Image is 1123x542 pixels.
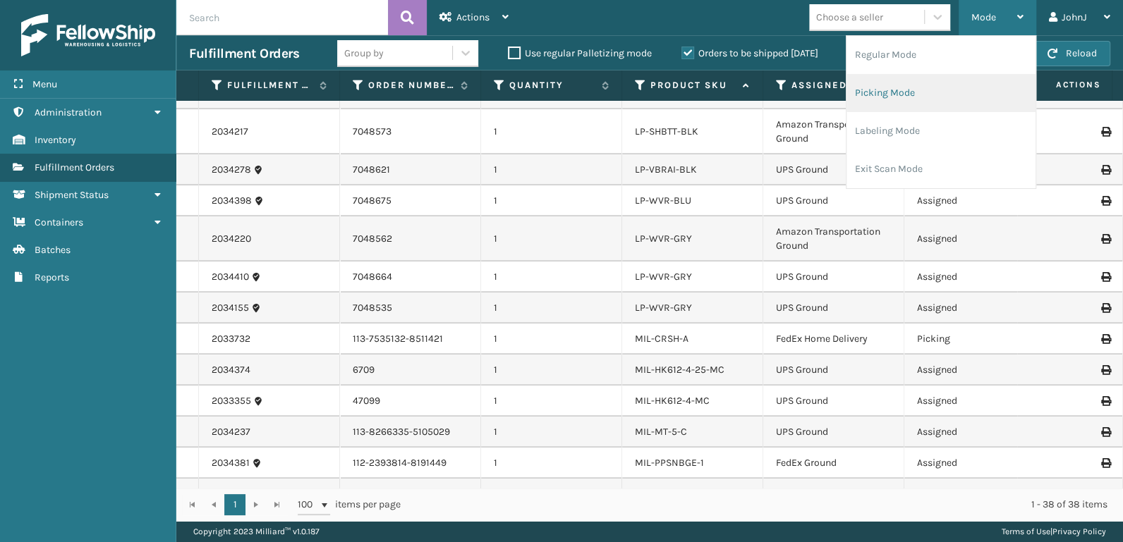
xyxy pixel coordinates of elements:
td: 113-8266335-5105029 [340,417,481,448]
td: Assigned [904,417,1045,448]
td: 111-8034484-0983439 [340,479,481,510]
span: Fulfillment Orders [35,161,114,173]
label: Fulfillment Order Id [227,79,312,92]
td: Assigned [904,216,1045,261]
a: 2034003 [212,487,251,501]
td: 1 [481,292,622,324]
td: 7048664 [340,261,481,292]
li: Labeling Mode [846,112,1036,150]
span: Containers [35,216,83,228]
a: Terms of Use [1002,526,1050,536]
i: Print Label [1101,272,1110,282]
a: 2034155 [212,301,249,315]
td: UPS Ground [763,185,904,216]
td: Assigned [904,261,1045,292]
td: 1 [481,109,622,154]
span: 100 [298,498,319,512]
label: Assigned Carrier Service [791,79,877,92]
td: UPS Ground [763,261,904,292]
span: Batches [35,244,71,256]
i: Print Label [1101,165,1110,175]
a: LP-SHBTT-BLK [635,125,698,137]
i: Print Label [1101,127,1110,137]
li: Regular Mode [846,36,1036,74]
p: Copyright 2023 Milliard™ v 1.0.187 [193,521,320,542]
a: 2034217 [212,125,248,139]
td: Assigned [904,479,1045,510]
a: MIL-MT-5-C [635,426,687,438]
a: LP-WVR-GRY [635,302,692,314]
label: Quantity [509,79,595,92]
i: Print Label [1101,458,1110,468]
a: LP-WVR-GRY [635,271,692,283]
td: 47099 [340,386,481,417]
a: 2034237 [212,425,250,439]
td: Picking [904,324,1045,355]
td: 1 [481,154,622,185]
td: UPS Ground [763,355,904,386]
td: 6709 [340,355,481,386]
a: 2034374 [212,363,250,377]
td: FedEx Home Delivery [763,479,904,510]
td: 1 [481,386,622,417]
div: | [1002,521,1106,542]
td: 1 [481,448,622,479]
span: Administration [35,106,102,118]
td: 1 [481,324,622,355]
td: 113-7535132-8511421 [340,324,481,355]
div: Group by [344,46,384,61]
td: 112-2393814-8191449 [340,448,481,479]
td: 1 [481,355,622,386]
td: 7048573 [340,109,481,154]
td: 1 [481,479,622,510]
li: Picking Mode [846,74,1036,112]
button: Reload [1034,41,1110,66]
a: LP-WVR-BLU [635,195,691,207]
td: UPS Ground [763,417,904,448]
a: 1 [224,494,245,515]
span: Menu [32,78,57,90]
td: 7048535 [340,292,481,324]
i: Print Label [1101,396,1110,406]
a: 2034410 [212,270,249,284]
td: 1 [481,185,622,216]
td: FedEx Ground [763,448,904,479]
i: Print Label [1101,196,1110,206]
label: Product SKU [650,79,736,92]
a: MIL-HK612-4-MC [635,395,710,407]
a: MIL-HK612-4-25-MC [635,364,724,376]
a: Privacy Policy [1052,526,1106,536]
td: 7048675 [340,185,481,216]
a: 2033355 [212,394,251,408]
a: 2034398 [212,194,252,208]
label: Use regular Palletizing mode [508,47,652,59]
span: Mode [971,11,996,23]
td: FedEx Home Delivery [763,324,904,355]
td: Assigned [904,355,1045,386]
td: UPS Ground [763,292,904,324]
td: Assigned [904,292,1045,324]
i: Print Label [1101,334,1110,344]
td: 7048621 [340,154,481,185]
h3: Fulfillment Orders [189,45,299,62]
span: Actions [456,11,490,23]
i: Print Label [1101,303,1110,313]
a: 2034220 [212,232,251,246]
span: Actions [1011,73,1109,97]
td: Assigned [904,185,1045,216]
div: 1 - 38 of 38 items [420,498,1107,512]
a: MIL-CRSH-A [635,333,688,345]
td: 1 [481,216,622,261]
label: Orders to be shipped [DATE] [681,47,818,59]
td: Amazon Transportation Ground [763,216,904,261]
span: Shipment Status [35,189,109,201]
img: logo [21,14,155,56]
a: LP-WVR-GRY [635,233,692,245]
td: Assigned [904,448,1045,479]
i: Print Label [1101,365,1110,375]
span: Reports [35,271,69,283]
a: LP-VBRAI-BLK [635,164,697,175]
td: UPS Ground [763,386,904,417]
td: 1 [481,261,622,292]
td: UPS Ground [763,154,904,185]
